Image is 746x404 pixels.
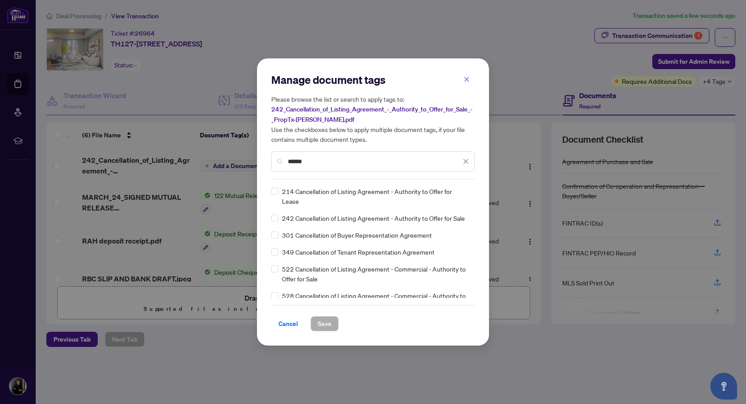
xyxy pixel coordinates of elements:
span: 214 Cancellation of Listing Agreement - Authority to Offer for Lease [282,186,469,206]
span: Cancel [278,317,298,331]
button: Open asap [710,373,737,400]
h5: Please browse the list or search to apply tags to: Use the checkboxes below to apply multiple doc... [271,94,475,144]
span: 349 Cancellation of Tenant Representation Agreement [282,247,435,257]
h2: Manage document tags [271,73,475,87]
span: 242 Cancellation of Listing Agreement - Authority to Offer for Sale [282,213,465,223]
span: close [463,158,469,165]
span: 522 Cancellation of Listing Agreement - Commercial - Authority to Offer for Sale [282,264,469,284]
span: 301 Cancellation of Buyer Representation Agreement [282,230,432,240]
button: Save [311,316,339,331]
span: close [464,76,470,82]
button: Cancel [271,316,305,331]
span: 528 Cancellation of Listing Agreement - Commercial - Authority to Offer for Lease [282,291,469,310]
span: 242_Cancellation_of_Listing_Agreement_-_Authority_to_Offer_for_Sale_-_PropTx-[PERSON_NAME].pdf [271,105,472,124]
